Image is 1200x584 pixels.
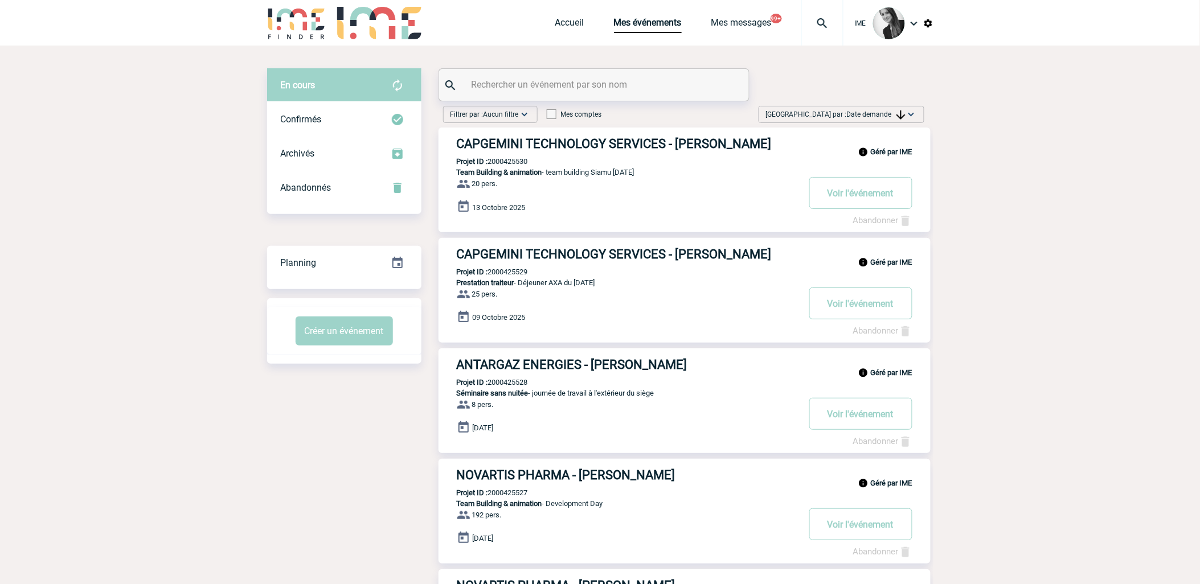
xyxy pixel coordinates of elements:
input: Rechercher un événement par son nom [469,76,722,93]
span: Filtrer par : [450,109,519,120]
button: Voir l'événement [809,177,912,209]
span: 20 pers. [472,180,498,188]
a: ANTARGAZ ENERGIES - [PERSON_NAME] [439,357,931,372]
p: - Development Day [439,499,798,508]
p: 2000425527 [439,488,528,497]
h3: NOVARTIS PHARMA - [PERSON_NAME] [457,468,798,482]
span: 192 pers. [472,511,502,520]
p: 2000425529 [439,268,528,276]
button: Voir l'événement [809,508,912,540]
span: Team Building & animation [457,499,542,508]
b: Projet ID : [457,488,488,497]
img: baseline_expand_more_white_24dp-b.png [519,109,530,120]
button: Voir l'événement [809,398,912,430]
span: Team Building & animation [457,168,542,176]
a: CAPGEMINI TECHNOLOGY SERVICES - [PERSON_NAME] [439,247,931,261]
button: Créer un événement [296,316,393,346]
a: Mes messages [711,17,772,33]
label: Mes comptes [547,110,602,118]
p: - Déjeuner AXA du [DATE] [439,278,798,287]
p: - team building Siamu [DATE] [439,168,798,176]
p: 2000425528 [439,378,528,386]
a: Accueil [555,17,584,33]
b: Géré par IME [871,479,912,487]
a: Mes événements [614,17,682,33]
span: [DATE] [473,424,494,433]
b: Projet ID : [457,268,488,276]
img: info_black_24dp.svg [858,147,869,157]
span: Planning [281,257,317,268]
h3: CAPGEMINI TECHNOLOGY SERVICES - [PERSON_NAME] [457,137,798,151]
div: Retrouvez ici tous vos évènements avant confirmation [267,68,421,102]
b: Géré par IME [871,368,912,377]
b: Géré par IME [871,147,912,156]
b: Projet ID : [457,378,488,386]
p: - journée de travail à l'extérieur du siège [439,389,798,397]
span: Prestation traiteur [457,278,514,287]
img: 101050-0.jpg [873,7,905,39]
div: Retrouvez ici tous vos événements organisés par date et état d'avancement [267,246,421,280]
div: Retrouvez ici tous les événements que vous avez décidé d'archiver [267,137,421,171]
a: Abandonner [853,436,912,446]
span: 13 Octobre 2025 [473,203,526,212]
h3: CAPGEMINI TECHNOLOGY SERVICES - [PERSON_NAME] [457,247,798,261]
img: baseline_expand_more_white_24dp-b.png [906,109,917,120]
span: 8 pers. [472,401,494,409]
a: Planning [267,245,421,279]
a: NOVARTIS PHARMA - [PERSON_NAME] [439,468,931,482]
b: Projet ID : [457,157,488,166]
button: Voir l'événement [809,287,912,319]
p: 2000425530 [439,157,528,166]
a: CAPGEMINI TECHNOLOGY SERVICES - [PERSON_NAME] [439,137,931,151]
a: Abandonner [853,215,912,225]
img: arrow_downward.png [896,110,906,120]
span: Abandonnés [281,182,331,193]
img: IME-Finder [267,7,326,39]
img: info_black_24dp.svg [858,257,869,268]
button: 99+ [771,14,782,23]
span: 09 Octobre 2025 [473,314,526,322]
span: En cours [281,80,316,91]
a: Abandonner [853,326,912,336]
span: Date demande [847,110,906,118]
img: info_black_24dp.svg [858,368,869,378]
div: Retrouvez ici tous vos événements annulés [267,171,421,205]
span: IME [855,19,866,27]
span: [DATE] [473,534,494,543]
span: Archivés [281,148,315,159]
span: Séminaire sans nuitée [457,389,529,397]
span: 25 pers. [472,290,498,299]
span: [GEOGRAPHIC_DATA] par : [766,109,906,120]
span: Confirmés [281,114,322,125]
h3: ANTARGAZ ENERGIES - [PERSON_NAME] [457,357,798,372]
a: Abandonner [853,546,912,557]
img: info_black_24dp.svg [858,478,869,488]
b: Géré par IME [871,258,912,266]
span: Aucun filtre [484,110,519,118]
